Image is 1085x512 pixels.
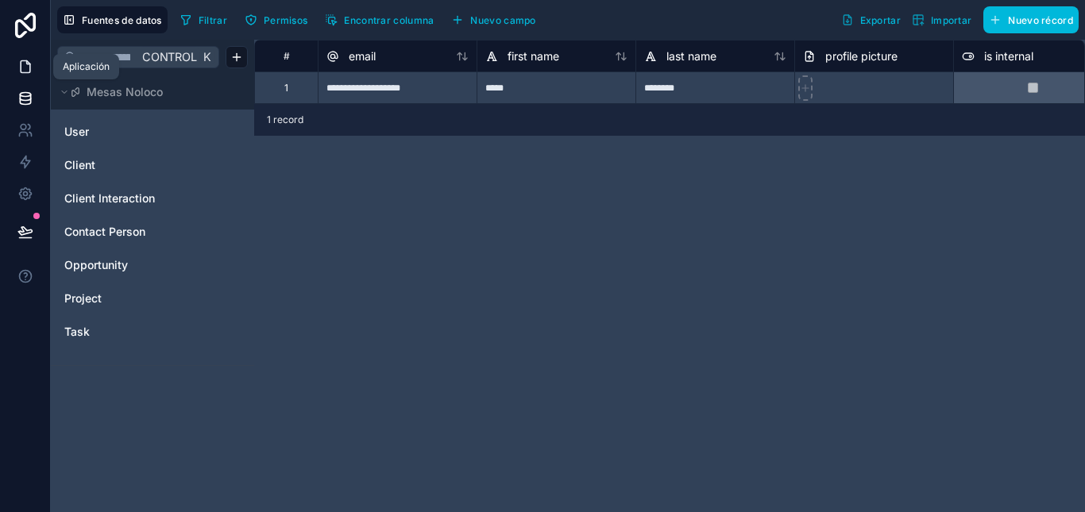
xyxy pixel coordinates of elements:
[64,124,89,140] span: User
[174,8,233,32] button: Filtrar
[319,8,439,32] button: Encontrar columna
[931,14,971,26] font: Importar
[57,286,248,311] div: Proyecto
[977,6,1079,33] a: Nuevo récord
[64,191,193,206] a: Client Interaction
[57,252,248,278] div: Oportunidad
[349,48,376,64] span: email
[64,124,193,140] a: User
[57,219,248,244] div: Persona de contacto
[64,191,155,206] span: Client Interaction
[87,85,163,98] font: Mesas Noloco
[239,8,319,32] a: Permisos
[64,224,193,240] a: Contact Person
[57,81,238,103] button: Mesas Noloco
[199,14,227,26] font: Filtrar
[64,157,193,173] a: Client
[64,324,90,340] span: Task
[267,50,306,62] div: #
[64,324,193,340] a: Task
[57,152,248,178] div: Cliente
[984,48,1033,64] span: is internal
[239,8,313,32] button: Permisos
[446,8,541,32] button: Nuevo campo
[508,48,559,64] span: first name
[64,291,102,306] span: Project
[64,257,128,273] span: Opportunity
[57,119,248,144] div: Usuario
[82,14,162,26] font: Fuentes de datos
[470,14,535,26] font: Nuevo campo
[344,14,434,26] font: Encontrar columna
[906,6,977,33] button: Importar
[64,291,193,306] a: Project
[64,224,145,240] span: Contact Person
[836,6,906,33] button: Exportar
[284,82,288,94] div: 1
[825,48,898,64] span: profile picture
[57,319,248,345] div: Tarea
[267,114,303,126] span: 1 record
[57,6,168,33] button: Fuentes de datos
[64,157,95,173] span: Client
[142,50,197,64] font: Control
[57,186,248,211] div: Interacción con el cliente
[860,14,901,26] font: Exportar
[63,60,110,72] font: Aplicación
[203,50,211,64] font: K
[666,48,716,64] span: last name
[264,14,307,26] font: Permisos
[64,257,193,273] a: Opportunity
[983,6,1079,33] button: Nuevo récord
[1008,14,1073,26] font: Nuevo récord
